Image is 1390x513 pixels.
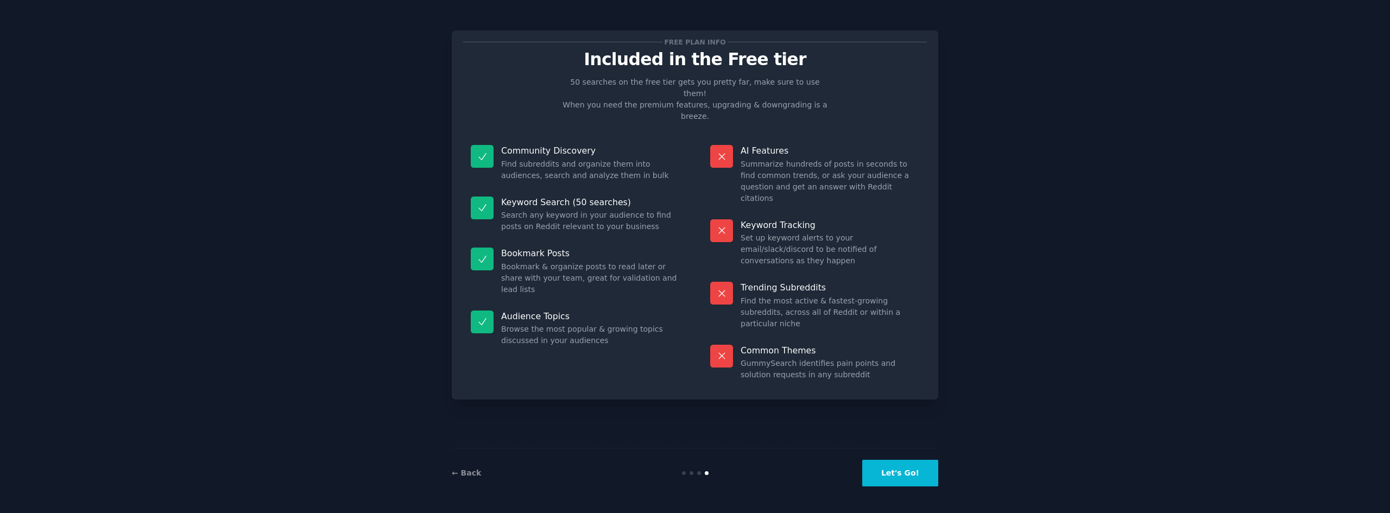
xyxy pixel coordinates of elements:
p: Community Discovery [501,145,680,156]
p: 50 searches on the free tier gets you pretty far, make sure to use them! When you need the premiu... [558,77,832,122]
dd: Search any keyword in your audience to find posts on Reddit relevant to your business [501,210,680,232]
dd: Find the most active & fastest-growing subreddits, across all of Reddit or within a particular niche [741,295,919,330]
p: Bookmark Posts [501,248,680,259]
p: Trending Subreddits [741,282,919,293]
a: ← Back [452,468,481,477]
p: AI Features [741,145,919,156]
dd: Set up keyword alerts to your email/slack/discord to be notified of conversations as they happen [741,232,919,267]
dd: Find subreddits and organize them into audiences, search and analyze them in bulk [501,159,680,181]
p: Included in the Free tier [463,50,927,69]
span: Free plan info [662,36,728,48]
dd: Browse the most popular & growing topics discussed in your audiences [501,324,680,346]
p: Keyword Tracking [741,219,919,231]
dd: GummySearch identifies pain points and solution requests in any subreddit [741,358,919,381]
button: Let's Go! [862,460,938,486]
dd: Bookmark & organize posts to read later or share with your team, great for validation and lead lists [501,261,680,295]
p: Audience Topics [501,311,680,322]
p: Common Themes [741,345,919,356]
dd: Summarize hundreds of posts in seconds to find common trends, or ask your audience a question and... [741,159,919,204]
p: Keyword Search (50 searches) [501,197,680,208]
